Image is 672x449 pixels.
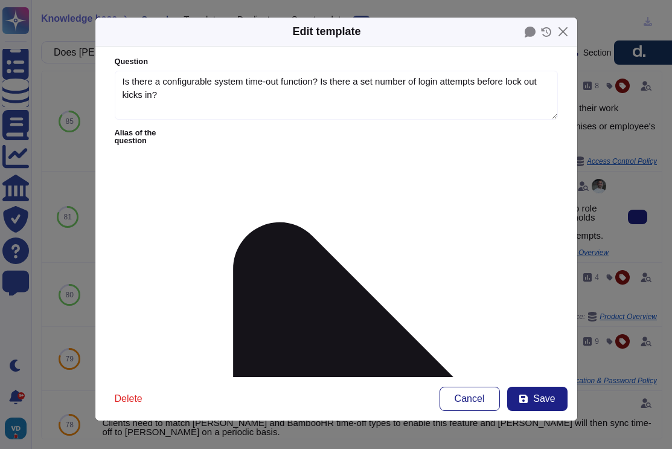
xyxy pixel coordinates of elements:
[115,394,142,404] span: Delete
[455,394,485,404] span: Cancel
[115,58,558,66] label: Question
[554,22,572,41] button: Close
[440,387,500,411] button: Cancel
[533,394,555,404] span: Save
[105,387,152,411] button: Delete
[507,387,568,411] button: Save
[292,24,360,40] div: Edit template
[115,71,558,120] textarea: Is there a configurable system time-out function? Is there a set number of login attempts before ...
